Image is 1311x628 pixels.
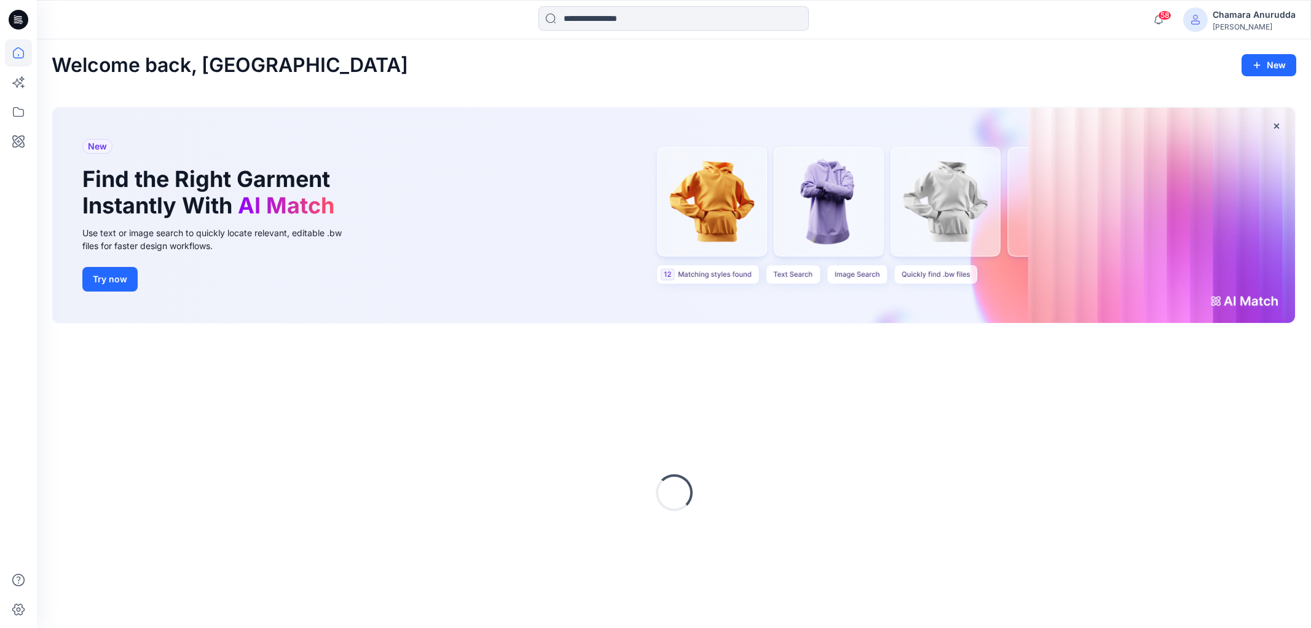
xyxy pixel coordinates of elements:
span: New [88,139,107,154]
div: Use text or image search to quickly locate relevant, editable .bw files for faster design workflows. [82,226,359,252]
span: 58 [1158,10,1171,20]
span: AI Match [238,192,334,219]
h2: Welcome back, [GEOGRAPHIC_DATA] [52,54,408,77]
div: Chamara Anurudda [1213,7,1296,22]
div: [PERSON_NAME] [1213,22,1296,31]
h1: Find the Right Garment Instantly With [82,166,341,219]
button: Try now [82,267,138,292]
button: New [1242,54,1296,76]
svg: avatar [1191,15,1200,25]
